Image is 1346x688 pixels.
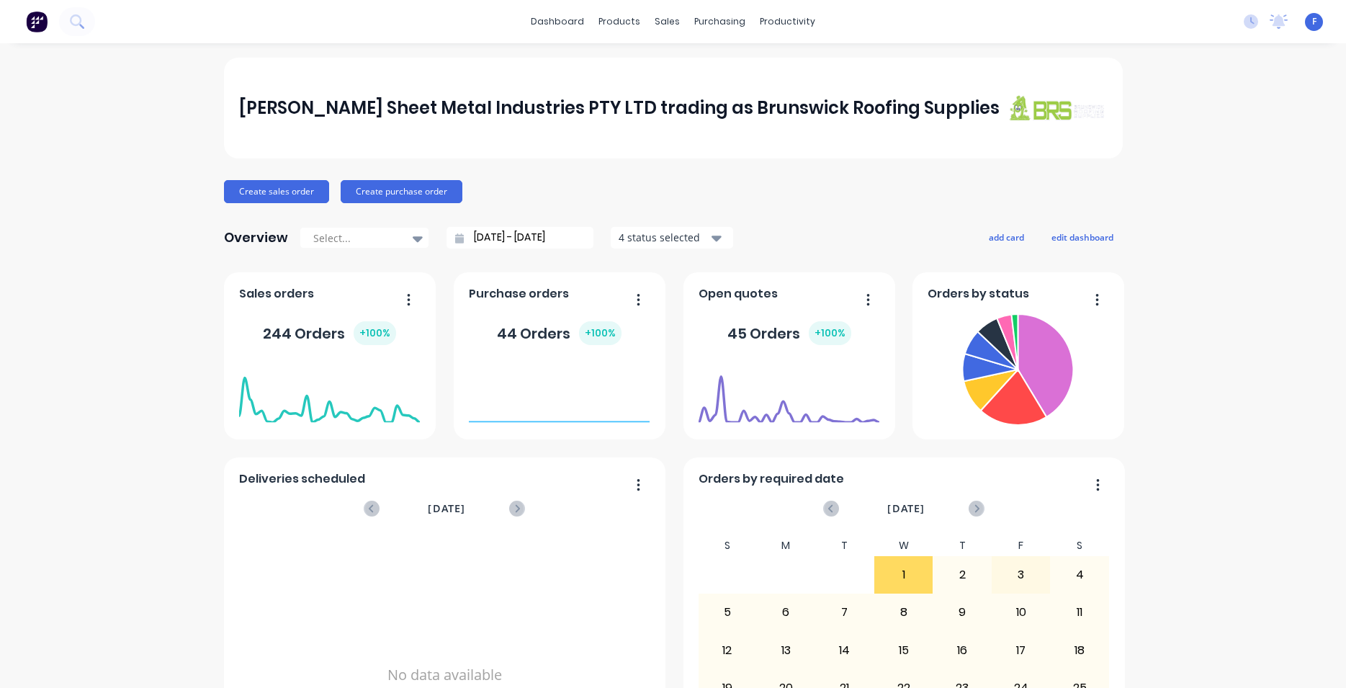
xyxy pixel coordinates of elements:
[933,594,991,630] div: 9
[874,535,933,556] div: W
[979,228,1033,246] button: add card
[1006,94,1107,121] img: J A Sheet Metal Industries PTY LTD trading as Brunswick Roofing Supplies
[1042,228,1123,246] button: edit dashboard
[579,321,622,345] div: + 100 %
[263,321,396,345] div: 244 Orders
[753,11,822,32] div: productivity
[239,285,314,303] span: Sales orders
[758,594,815,630] div: 6
[933,633,991,669] div: 16
[591,11,647,32] div: products
[497,321,622,345] div: 44 Orders
[469,285,569,303] span: Purchase orders
[698,535,757,556] div: S
[816,594,874,630] div: 7
[611,227,733,249] button: 4 status selected
[992,535,1051,556] div: F
[524,11,591,32] a: dashboard
[224,223,288,252] div: Overview
[809,321,851,345] div: + 100 %
[699,633,756,669] div: 12
[224,180,329,203] button: Create sales order
[1051,594,1108,630] div: 11
[757,535,816,556] div: M
[875,633,933,669] div: 15
[647,11,687,32] div: sales
[1050,535,1109,556] div: S
[933,557,991,593] div: 2
[758,633,815,669] div: 13
[428,501,465,517] span: [DATE]
[1051,633,1108,669] div: 18
[687,11,753,32] div: purchasing
[992,633,1050,669] div: 17
[341,180,462,203] button: Create purchase order
[699,285,778,303] span: Open quotes
[815,535,874,556] div: T
[26,11,48,32] img: Factory
[992,557,1050,593] div: 3
[354,321,396,345] div: + 100 %
[928,285,1029,303] span: Orders by status
[816,633,874,669] div: 14
[992,594,1050,630] div: 10
[875,594,933,630] div: 8
[887,501,925,517] span: [DATE]
[619,230,709,245] div: 4 status selected
[699,594,756,630] div: 5
[1312,15,1316,28] span: F
[727,321,851,345] div: 45 Orders
[875,557,933,593] div: 1
[933,535,992,556] div: T
[1051,557,1108,593] div: 4
[239,94,1000,122] div: [PERSON_NAME] Sheet Metal Industries PTY LTD trading as Brunswick Roofing Supplies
